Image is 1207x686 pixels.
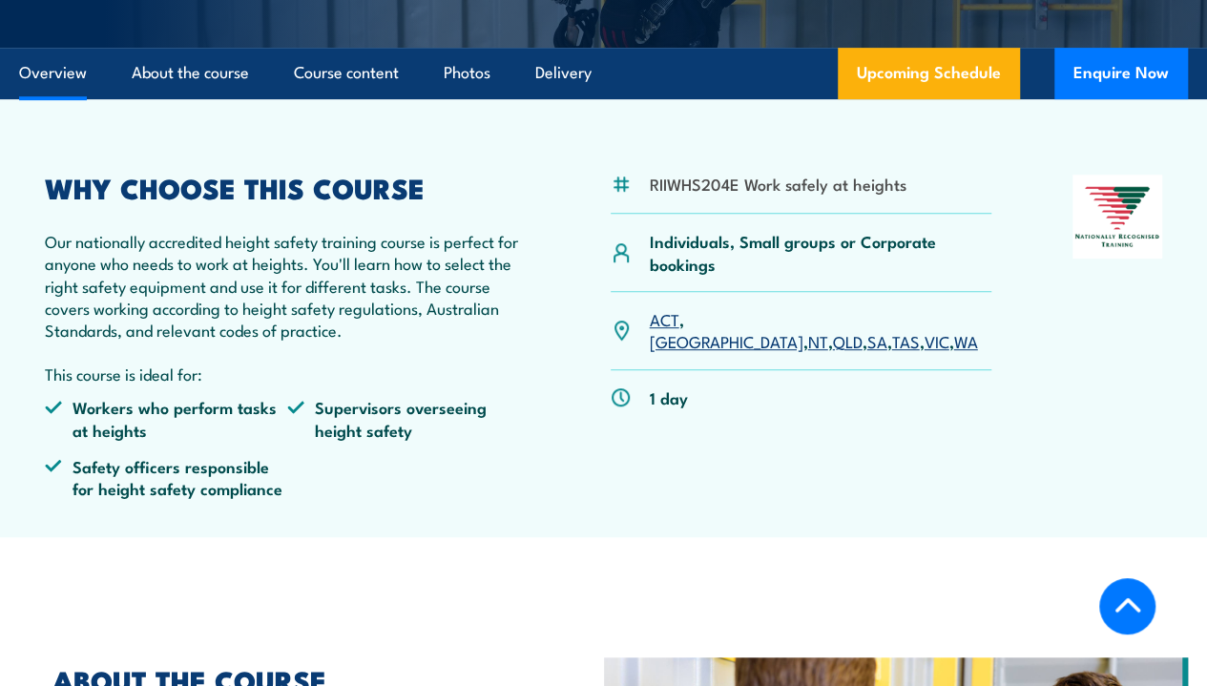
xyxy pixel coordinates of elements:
a: Course content [294,48,399,98]
li: Supervisors overseeing height safety [287,396,530,441]
a: VIC [925,329,949,352]
p: This course is ideal for: [45,363,530,385]
a: TAS [892,329,920,352]
li: Workers who perform tasks at heights [45,396,287,441]
a: About the course [132,48,249,98]
img: Nationally Recognised Training logo. [1072,175,1162,260]
button: Enquire Now [1054,48,1188,99]
a: WA [954,329,978,352]
a: [GEOGRAPHIC_DATA] [650,329,803,352]
p: Individuals, Small groups or Corporate bookings [650,230,992,275]
a: SA [867,329,887,352]
a: Overview [19,48,87,98]
li: RIIWHS204E Work safely at heights [650,173,906,195]
p: Our nationally accredited height safety training course is perfect for anyone who needs to work a... [45,230,530,342]
li: Safety officers responsible for height safety compliance [45,455,287,500]
p: , , , , , , , [650,308,992,353]
h2: WHY CHOOSE THIS COURSE [45,175,530,199]
a: ACT [650,307,679,330]
a: Upcoming Schedule [838,48,1020,99]
a: Photos [444,48,490,98]
p: 1 day [650,386,688,408]
a: QLD [833,329,863,352]
a: NT [808,329,828,352]
a: Delivery [535,48,592,98]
